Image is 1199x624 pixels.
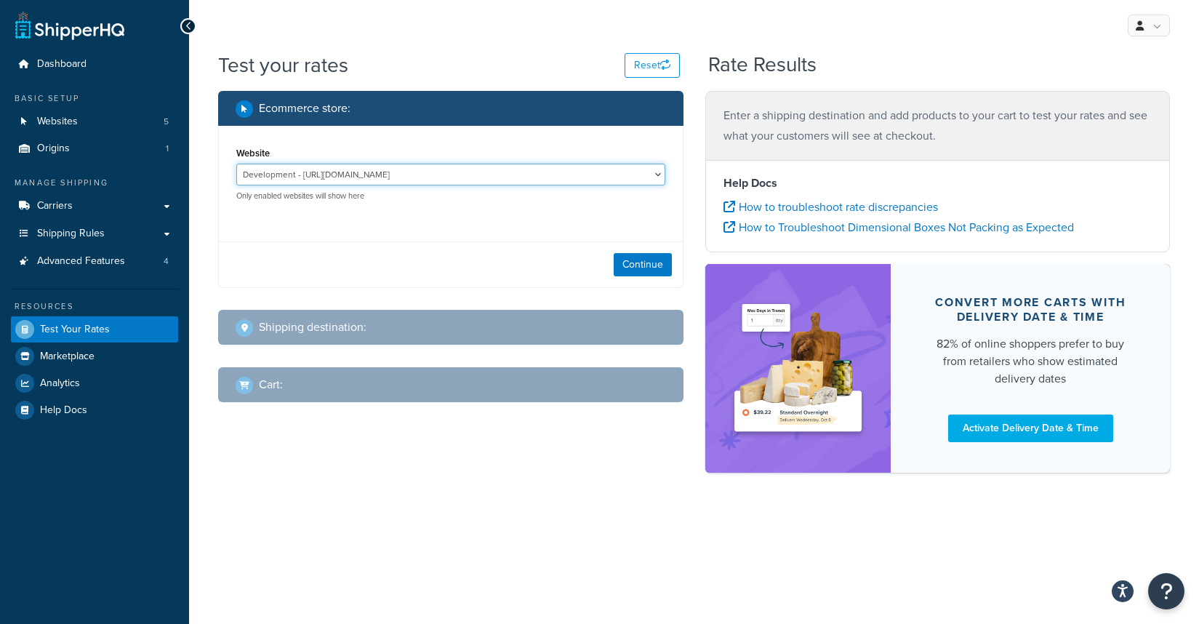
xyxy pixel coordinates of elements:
h2: Ecommerce store : [259,102,350,115]
a: Test Your Rates [11,316,178,343]
h2: Shipping destination : [259,321,366,334]
span: 5 [164,116,169,128]
img: feature-image-ddt-36eae7f7280da8017bfb280eaccd9c446f90b1fe08728e4019434db127062ab4.png [727,286,870,451]
div: 82% of online shoppers prefer to buy from retailers who show estimated delivery dates [926,335,1135,388]
li: Advanced Features [11,248,178,275]
h1: Test your rates [218,51,348,79]
a: Origins1 [11,135,178,162]
div: Manage Shipping [11,177,178,189]
button: Reset [625,53,680,78]
a: Shipping Rules [11,220,178,247]
a: Activate Delivery Date & Time [948,415,1113,442]
a: Advanced Features4 [11,248,178,275]
span: Help Docs [40,404,87,417]
span: Shipping Rules [37,228,105,240]
button: Continue [614,253,672,276]
h2: Rate Results [708,54,817,76]
div: Resources [11,300,178,313]
span: Websites [37,116,78,128]
span: Origins [37,143,70,155]
span: Marketplace [40,351,95,363]
a: Carriers [11,193,178,220]
label: Website [236,148,270,159]
h2: Cart : [259,378,283,391]
li: Origins [11,135,178,162]
span: 1 [166,143,169,155]
span: 4 [164,255,169,268]
span: Dashboard [37,58,87,71]
a: How to troubleshoot rate discrepancies [723,199,938,215]
div: Basic Setup [11,92,178,105]
span: Analytics [40,377,80,390]
p: Only enabled websites will show here [236,191,665,201]
a: Help Docs [11,397,178,423]
p: Enter a shipping destination and add products to your cart to test your rates and see what your c... [723,105,1152,146]
div: Convert more carts with delivery date & time [926,295,1135,324]
a: How to Troubleshoot Dimensional Boxes Not Packing as Expected [723,219,1074,236]
a: Marketplace [11,343,178,369]
li: Websites [11,108,178,135]
button: Open Resource Center [1148,573,1184,609]
h4: Help Docs [723,175,1152,192]
span: Carriers [37,200,73,212]
a: Websites5 [11,108,178,135]
span: Advanced Features [37,255,125,268]
span: Test Your Rates [40,324,110,336]
a: Analytics [11,370,178,396]
a: Dashboard [11,51,178,78]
